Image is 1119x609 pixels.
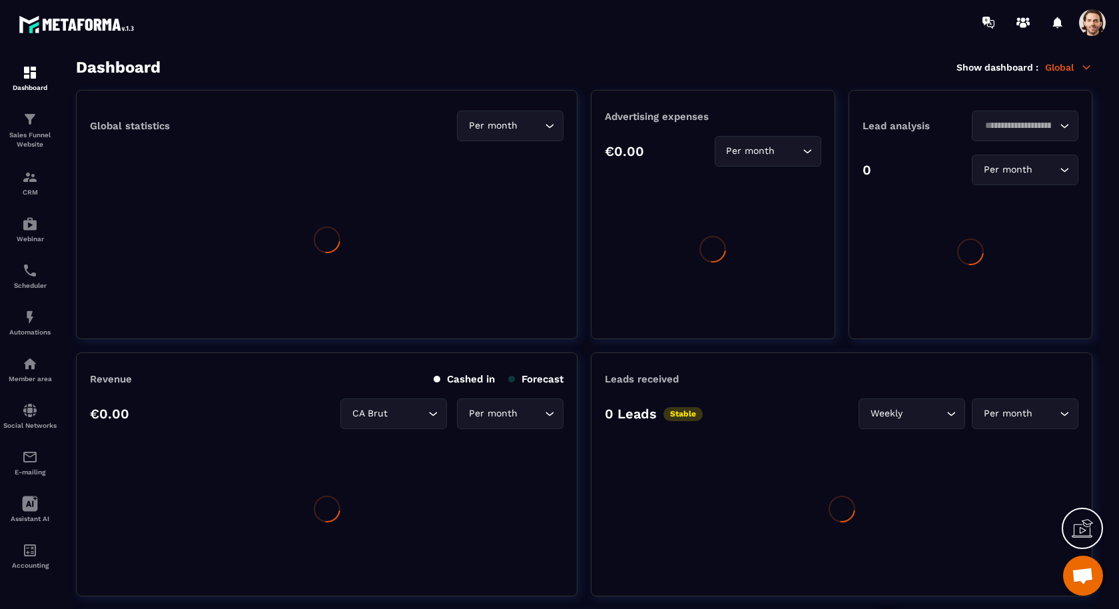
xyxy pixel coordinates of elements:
[3,189,57,196] p: CRM
[3,55,57,101] a: formationformationDashboard
[3,84,57,91] p: Dashboard
[3,131,57,149] p: Sales Funnel Website
[1035,163,1056,177] input: Search for option
[605,143,644,159] p: €0.00
[434,373,495,385] p: Cashed in
[22,65,38,81] img: formation
[22,111,38,127] img: formation
[508,373,563,385] p: Forecast
[90,406,129,422] p: €0.00
[859,398,965,429] div: Search for option
[3,101,57,159] a: formationformationSales Funnel Website
[3,206,57,253] a: automationsautomationsWebinar
[390,406,425,421] input: Search for option
[723,144,778,159] span: Per month
[22,263,38,279] img: scheduler
[3,532,57,579] a: accountantaccountantAccounting
[3,515,57,522] p: Assistant AI
[972,398,1078,429] div: Search for option
[663,407,703,421] p: Stable
[3,253,57,299] a: schedulerschedulerScheduler
[778,144,799,159] input: Search for option
[980,163,1035,177] span: Per month
[3,439,57,486] a: emailemailE-mailing
[3,392,57,439] a: social-networksocial-networkSocial Networks
[1063,556,1103,596] div: Ouvrir le chat
[715,136,821,167] div: Search for option
[3,328,57,336] p: Automations
[22,169,38,185] img: formation
[863,162,871,178] p: 0
[972,111,1078,141] div: Search for option
[22,542,38,558] img: accountant
[520,406,542,421] input: Search for option
[1035,406,1056,421] input: Search for option
[605,373,679,385] p: Leads received
[349,406,390,421] span: CA Brut
[3,562,57,569] p: Accounting
[3,486,57,532] a: Assistant AI
[22,449,38,465] img: email
[466,406,520,421] span: Per month
[980,406,1035,421] span: Per month
[76,58,161,77] h3: Dashboard
[605,111,821,123] p: Advertising expenses
[980,119,1056,133] input: Search for option
[3,282,57,289] p: Scheduler
[605,406,657,422] p: 0 Leads
[1045,61,1092,73] p: Global
[956,62,1038,73] p: Show dashboard :
[90,373,132,385] p: Revenue
[972,155,1078,185] div: Search for option
[520,119,542,133] input: Search for option
[457,398,563,429] div: Search for option
[3,235,57,243] p: Webinar
[863,120,970,132] p: Lead analysis
[22,216,38,232] img: automations
[19,12,139,37] img: logo
[905,406,943,421] input: Search for option
[3,346,57,392] a: automationsautomationsMember area
[457,111,563,141] div: Search for option
[22,402,38,418] img: social-network
[22,356,38,372] img: automations
[90,120,170,132] p: Global statistics
[3,299,57,346] a: automationsautomationsAutomations
[466,119,520,133] span: Per month
[3,468,57,476] p: E-mailing
[340,398,447,429] div: Search for option
[3,375,57,382] p: Member area
[3,159,57,206] a: formationformationCRM
[3,422,57,429] p: Social Networks
[867,406,905,421] span: Weekly
[22,309,38,325] img: automations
